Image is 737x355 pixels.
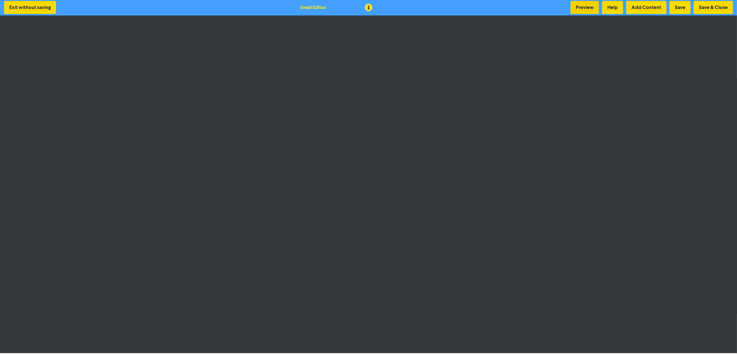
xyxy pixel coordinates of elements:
button: Save & Close [694,1,733,14]
button: Preview [570,1,599,14]
button: Help [602,1,623,14]
button: Exit without saving [4,1,56,14]
button: Save [670,1,691,14]
div: Email Editor [300,4,326,11]
button: Add Content [626,1,666,14]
